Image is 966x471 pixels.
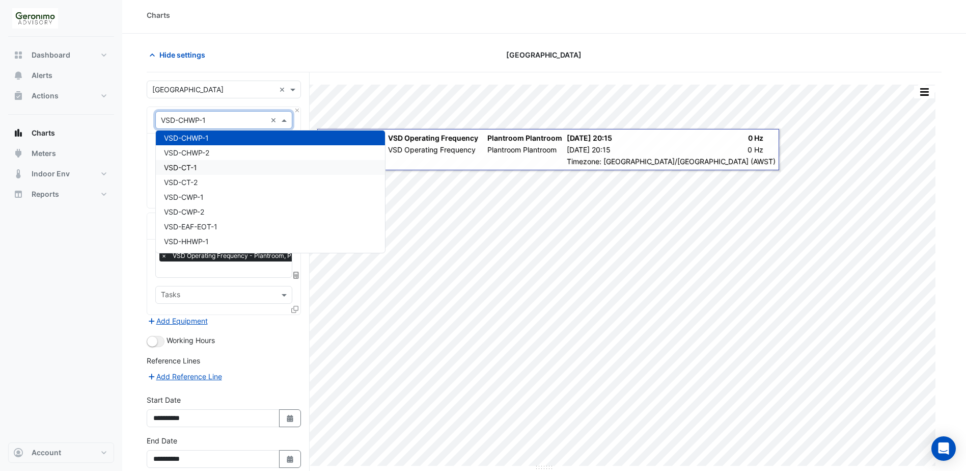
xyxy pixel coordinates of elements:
span: VSD-HHWP-1 [164,237,209,246]
button: Account [8,442,114,463]
button: Meters [8,143,114,164]
span: Choose Function [292,271,301,279]
span: VSD-CT-2 [164,178,198,187]
span: VSD-EAF-EOT-1 [164,222,217,231]
span: VSD-CWP-1 [164,193,204,201]
label: Start Date [147,395,181,405]
app-icon: Alerts [13,70,23,81]
span: Clone Favourites and Tasks from this Equipment to other Equipment [291,305,298,313]
app-icon: Meters [13,148,23,159]
div: Tasks [159,289,180,302]
span: Meters [32,148,56,159]
span: VSD Operating Frequency - Plantroom, Plantroom [170,251,320,261]
span: × [159,251,169,261]
img: Company Logo [12,8,58,29]
button: Dashboard [8,45,114,65]
button: Charts [8,123,114,143]
span: Account [32,448,61,458]
span: VSD-CHWP-2 [164,148,209,157]
span: Dashboard [32,50,70,60]
span: VSD-CT-1 [164,163,197,172]
span: Alerts [32,70,52,81]
span: Actions [32,91,59,101]
button: More Options [914,86,934,98]
fa-icon: Select Date [286,414,295,423]
app-icon: Charts [13,128,23,138]
button: Add Equipment [147,315,208,327]
span: Clear [279,84,288,95]
ng-dropdown-panel: Options list [155,130,385,253]
app-icon: Actions [13,91,23,101]
span: Hide settings [159,49,205,60]
fa-icon: Select Date [286,455,295,463]
app-icon: Indoor Env [13,169,23,179]
span: VSD-CHWP-1 [164,134,209,142]
div: Charts [147,10,170,20]
label: Reference Lines [147,355,200,366]
button: Indoor Env [8,164,114,184]
label: End Date [147,435,177,446]
span: VSD-CWP-2 [164,207,204,216]
div: Open Intercom Messenger [931,436,956,461]
span: VSD-HHWP-2 [164,252,209,260]
button: Alerts [8,65,114,86]
span: Reports [32,189,59,199]
button: Add Reference Line [147,371,223,382]
span: Indoor Env [32,169,70,179]
app-icon: Dashboard [13,50,23,60]
button: Hide settings [147,46,212,64]
span: [GEOGRAPHIC_DATA] [506,49,582,60]
span: Working Hours [167,336,215,345]
button: Close [294,107,300,114]
app-icon: Reports [13,189,23,199]
span: Charts [32,128,55,138]
button: Reports [8,184,114,204]
button: Actions [8,86,114,106]
span: Clear [270,115,279,125]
